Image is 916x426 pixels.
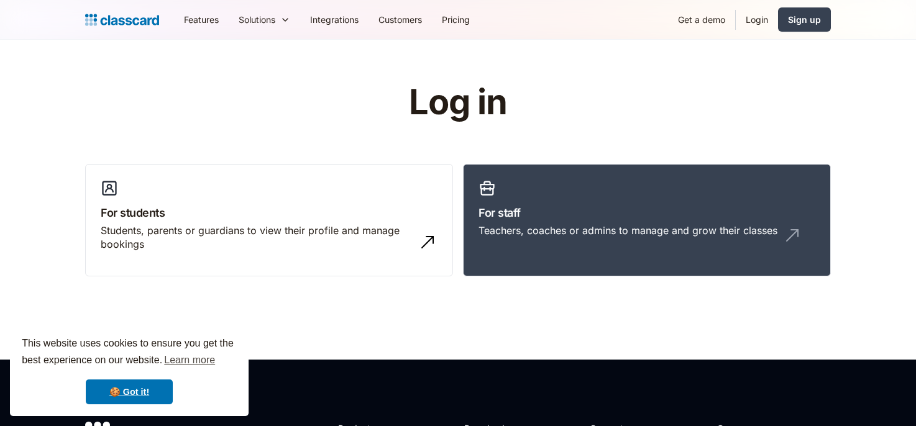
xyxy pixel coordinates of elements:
[463,164,831,277] a: For staffTeachers, coaches or admins to manage and grow their classes
[239,13,275,26] div: Solutions
[101,224,413,252] div: Students, parents or guardians to view their profile and manage bookings
[85,11,159,29] a: home
[229,6,300,34] div: Solutions
[432,6,480,34] a: Pricing
[479,204,815,221] h3: For staff
[668,6,735,34] a: Get a demo
[162,351,217,369] a: learn more about cookies
[261,83,656,122] h1: Log in
[86,379,173,404] a: dismiss cookie message
[479,224,777,237] div: Teachers, coaches or admins to manage and grow their classes
[369,6,432,34] a: Customers
[10,324,249,416] div: cookieconsent
[778,7,831,32] a: Sign up
[788,13,821,26] div: Sign up
[101,204,437,221] h3: For students
[736,6,778,34] a: Login
[174,6,229,34] a: Features
[300,6,369,34] a: Integrations
[22,336,237,369] span: This website uses cookies to ensure you get the best experience on our website.
[85,164,453,277] a: For studentsStudents, parents or guardians to view their profile and manage bookings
